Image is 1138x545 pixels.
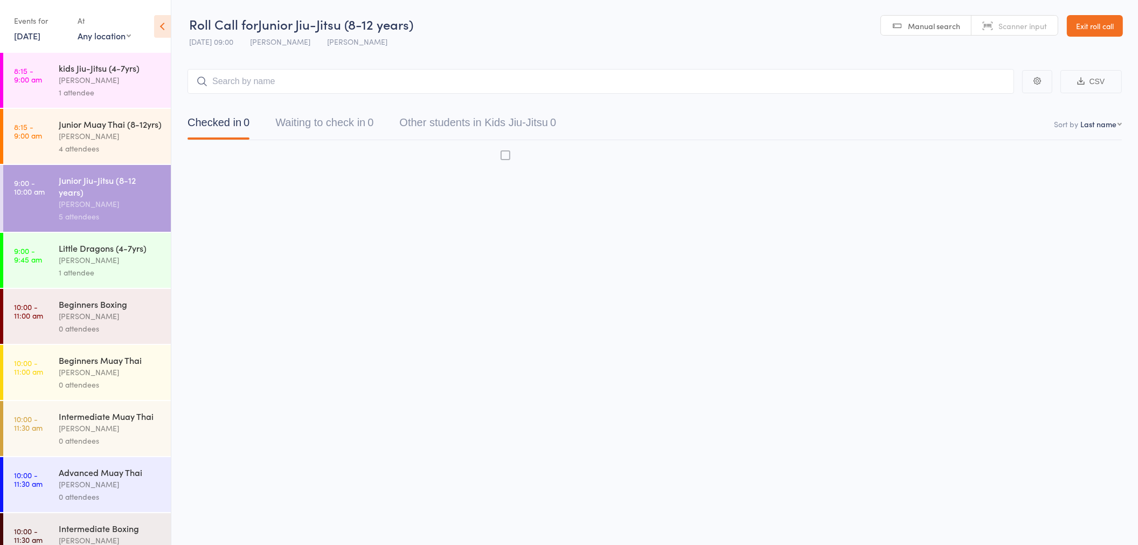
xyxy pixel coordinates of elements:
div: kids Jiu-Jitsu (4-7yrs) [59,62,162,74]
div: 0 [244,116,249,128]
a: Exit roll call [1067,15,1123,37]
a: 8:15 -9:00 amJunior Muay Thai (8-12yrs)[PERSON_NAME]4 attendees [3,109,171,164]
div: Last name [1080,119,1116,129]
span: Manual search [908,20,960,31]
div: [PERSON_NAME] [59,254,162,266]
div: Advanced Muay Thai [59,466,162,478]
div: 5 attendees [59,210,162,223]
label: Sort by [1054,119,1078,129]
div: 0 attendees [59,434,162,447]
div: 0 [367,116,373,128]
div: 4 attendees [59,142,162,155]
a: 10:00 -11:00 amBeginners Boxing[PERSON_NAME]0 attendees [3,289,171,344]
span: Junior Jiu-Jitsu (8-12 years) [258,15,413,33]
a: 9:00 -10:00 amJunior Jiu-Jitsu (8-12 years)[PERSON_NAME]5 attendees [3,165,171,232]
div: 0 attendees [59,322,162,335]
div: [PERSON_NAME] [59,478,162,491]
time: 9:00 - 9:45 am [14,246,42,264]
a: 8:15 -9:00 amkids Jiu-Jitsu (4-7yrs)[PERSON_NAME]1 attendee [3,53,171,108]
div: [PERSON_NAME] [59,366,162,378]
a: 9:00 -9:45 amLittle Dragons (4-7yrs)[PERSON_NAME]1 attendee [3,233,171,288]
div: [PERSON_NAME] [59,130,162,142]
div: Junior Jiu-Jitsu (8-12 years) [59,174,162,198]
button: Checked in0 [188,111,249,140]
a: 10:00 -11:30 amAdvanced Muay Thai[PERSON_NAME]0 attendees [3,457,171,512]
div: 1 attendee [59,86,162,99]
a: 10:00 -11:00 amBeginners Muay Thai[PERSON_NAME]0 attendees [3,345,171,400]
div: 0 [550,116,556,128]
div: [PERSON_NAME] [59,74,162,86]
div: 0 attendees [59,491,162,503]
div: [PERSON_NAME] [59,422,162,434]
time: 10:00 - 11:00 am [14,358,43,376]
span: Roll Call for [189,15,258,33]
span: [DATE] 09:00 [189,36,233,47]
div: Intermediate Boxing [59,522,162,534]
a: 10:00 -11:30 amIntermediate Muay Thai[PERSON_NAME]0 attendees [3,401,171,456]
time: 8:15 - 9:00 am [14,122,42,140]
time: 10:00 - 11:30 am [14,415,43,432]
time: 10:00 - 11:30 am [14,471,43,488]
div: Little Dragons (4-7yrs) [59,242,162,254]
button: Waiting to check in0 [275,111,373,140]
button: Other students in Kids Jiu-Jitsu0 [399,111,556,140]
div: Beginners Boxing [59,298,162,310]
div: [PERSON_NAME] [59,310,162,322]
span: [PERSON_NAME] [250,36,310,47]
span: Scanner input [998,20,1047,31]
div: Beginners Muay Thai [59,354,162,366]
div: 1 attendee [59,266,162,279]
input: Search by name [188,69,1014,94]
button: CSV [1060,70,1122,93]
div: Intermediate Muay Thai [59,410,162,422]
time: 8:15 - 9:00 am [14,66,42,84]
div: [PERSON_NAME] [59,198,162,210]
div: Events for [14,12,67,30]
div: 0 attendees [59,378,162,391]
span: [PERSON_NAME] [327,36,387,47]
a: [DATE] [14,30,40,42]
time: 10:00 - 11:00 am [14,302,43,320]
div: Any location [78,30,131,42]
time: 10:00 - 11:30 am [14,527,43,544]
div: Junior Muay Thai (8-12yrs) [59,118,162,130]
time: 9:00 - 10:00 am [14,178,45,196]
div: At [78,12,131,30]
